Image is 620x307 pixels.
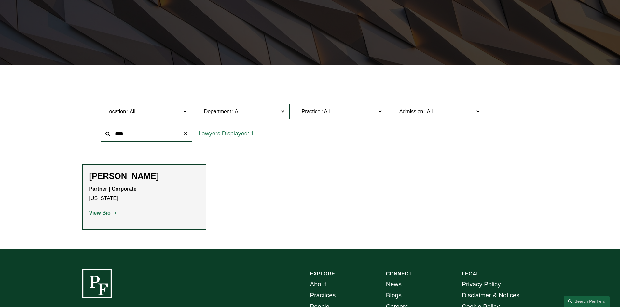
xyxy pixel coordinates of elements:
[386,271,412,276] strong: CONNECT
[462,279,501,290] a: Privacy Policy
[462,271,479,276] strong: LEGAL
[302,109,321,114] span: Practice
[386,290,402,301] a: Blogs
[89,210,111,216] strong: View Bio
[386,279,402,290] a: News
[89,186,137,192] strong: Partner | Corporate
[204,109,231,114] span: Department
[106,109,126,114] span: Location
[89,185,199,203] p: [US_STATE]
[89,210,117,216] a: View Bio
[310,279,326,290] a: About
[89,171,199,181] h2: [PERSON_NAME]
[310,271,335,276] strong: EXPLORE
[462,290,519,301] a: Disclaimer & Notices
[251,130,254,137] span: 1
[310,290,336,301] a: Practices
[399,109,423,114] span: Admission
[564,296,610,307] a: Search this site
